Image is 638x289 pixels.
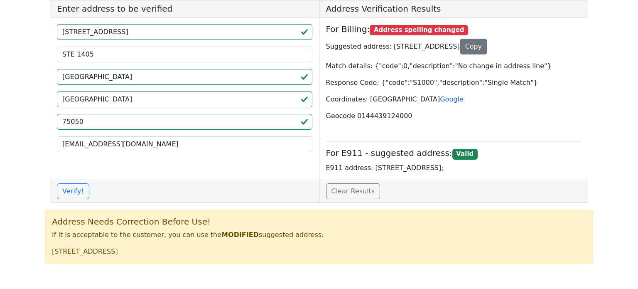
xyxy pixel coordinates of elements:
button: Verify! [57,183,89,199]
a: Google [440,95,463,103]
input: 2-Letter State [57,91,312,107]
p: Suggested address: [STREET_ADDRESS] [326,39,582,54]
a: Clear Results [326,183,380,199]
input: Street Line 1 [57,24,312,40]
h5: For Billing: [326,24,582,35]
span: Address spelling changed [370,25,468,36]
b: MODIFIED [221,231,259,239]
h5: Address Needs Correction Before Use! [52,217,586,227]
input: Street Line 2 (can be empty) [57,47,312,62]
span: Valid [452,149,478,160]
input: Your Email [57,136,312,152]
p: Match details: {"code":0,"description":"No change in address line"} [326,61,582,71]
h5: Address Verification Results [319,0,588,17]
p: Response Code: {"code":"S1000","description":"Single Match"} [326,78,582,88]
h5: Enter address to be verified [50,0,319,17]
h5: For E911 - suggested address: [326,148,582,159]
button: Copy [460,39,488,54]
p: Geocode 0144439124000 [326,111,582,121]
p: [STREET_ADDRESS] [52,247,586,257]
input: ZIP code 5 or 5+4 [57,114,312,130]
p: If it is acceptable to the customer, you can use the suggested address: [52,230,586,240]
p: Coordinates: [GEOGRAPHIC_DATA] [326,94,582,104]
input: City [57,69,312,85]
p: E911 address: [STREET_ADDRESS]; [326,163,582,173]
